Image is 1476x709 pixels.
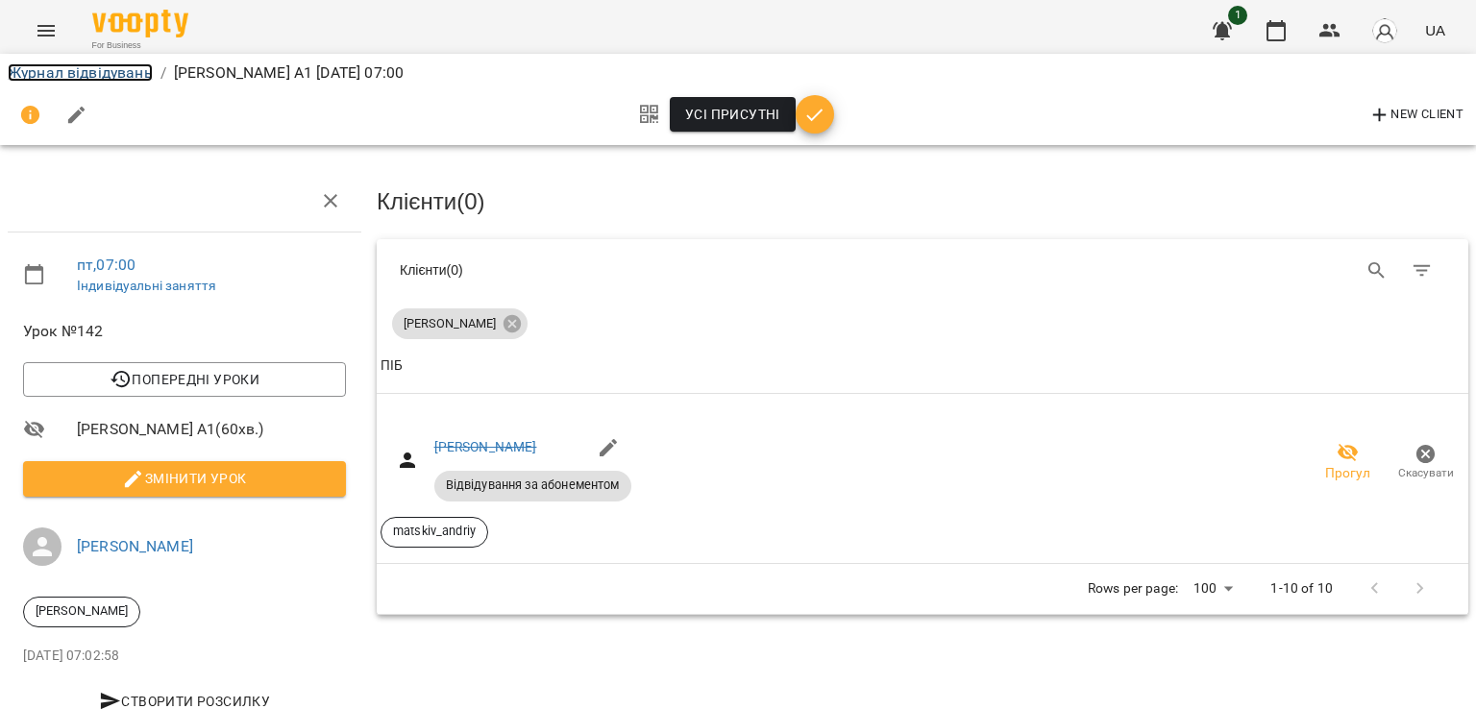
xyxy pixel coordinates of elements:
[1398,465,1454,481] span: Скасувати
[1325,464,1370,483] span: Прогул
[1387,436,1464,490] button: Скасувати
[400,260,908,280] div: Клієнти ( 0 )
[1399,248,1445,294] button: Фільтр
[8,61,1468,85] nav: breadcrumb
[77,256,135,274] a: пт , 07:00
[8,63,153,82] a: Журнал відвідувань
[392,308,528,339] div: [PERSON_NAME]
[670,97,796,132] button: Усі присутні
[92,39,188,52] span: For Business
[77,537,193,555] a: [PERSON_NAME]
[38,467,331,490] span: Змінити урок
[1309,436,1387,490] button: Прогул
[1186,575,1240,602] div: 100
[1270,579,1332,599] p: 1-10 of 10
[434,439,537,454] a: [PERSON_NAME]
[38,368,331,391] span: Попередні уроки
[77,418,346,441] span: [PERSON_NAME] А1 ( 60 хв. )
[1425,20,1445,40] span: UA
[77,278,216,293] a: Індивідуальні заняття
[381,354,403,378] div: Sort
[377,189,1468,214] h3: Клієнти ( 0 )
[685,103,780,126] span: Усі присутні
[174,61,404,85] p: [PERSON_NAME] А1 [DATE] 07:00
[1371,17,1398,44] img: avatar_s.png
[23,320,346,343] span: Урок №142
[23,461,346,496] button: Змінити урок
[1364,100,1468,131] button: New Client
[392,315,507,332] span: [PERSON_NAME]
[24,602,139,620] span: [PERSON_NAME]
[23,8,69,54] button: Menu
[23,647,346,666] p: [DATE] 07:02:58
[1368,104,1464,127] span: New Client
[23,362,346,397] button: Попередні уроки
[1354,248,1400,294] button: Search
[92,10,188,37] img: Voopty Logo
[160,61,166,85] li: /
[381,523,487,540] span: matskiv_andriy
[377,239,1468,301] div: Table Toolbar
[381,354,1464,378] span: ПІБ
[23,597,140,627] div: [PERSON_NAME]
[381,354,403,378] div: ПІБ
[1228,6,1247,25] span: 1
[434,477,631,494] span: Відвідування за абонементом
[1088,579,1178,599] p: Rows per page:
[1417,12,1453,48] button: UA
